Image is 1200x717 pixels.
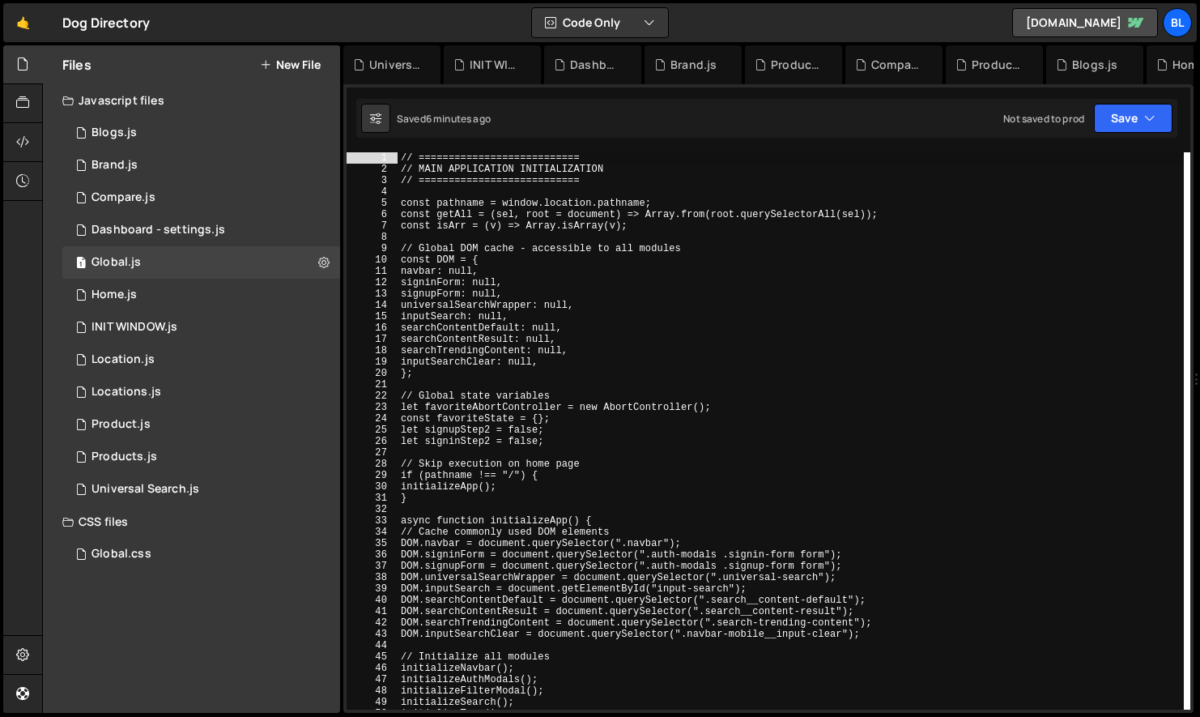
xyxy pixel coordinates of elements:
div: 16220/44328.js [62,181,340,214]
button: Save [1094,104,1172,133]
div: 16220/44394.js [62,149,340,181]
div: 34 [347,527,398,538]
div: Blogs.js [91,126,137,140]
div: 20 [347,368,398,379]
div: 32 [347,504,398,515]
div: 16220/44477.js [62,311,340,344]
div: INIT WINDOW.js [91,320,177,335]
button: New File [260,58,321,71]
div: 42 [347,617,398,629]
div: 16220/43681.js [62,246,340,279]
div: Products.js [972,57,1023,73]
div: 11 [347,266,398,277]
h2: Files [62,56,91,74]
div: Javascript files [43,84,340,117]
div: 46 [347,663,398,674]
div: 22 [347,391,398,402]
div: 24 [347,413,398,425]
div: 9 [347,243,398,254]
div: 48 [347,685,398,697]
div: 28 [347,459,398,470]
div: 8 [347,232,398,243]
div: 15 [347,311,398,322]
div: 18 [347,345,398,356]
div: 3 [347,175,398,186]
div: 41 [347,606,398,617]
div: 17 [347,334,398,345]
div: 16220/44476.js [62,214,340,246]
div: 13 [347,288,398,300]
div: Saved [397,112,491,126]
div: Compare.js [91,190,155,205]
div: 16220/44319.js [62,279,340,311]
a: 🤙 [3,3,43,42]
div: 21 [347,379,398,391]
div: 40 [347,595,398,606]
div: Blogs.js [1072,57,1117,73]
div: 7 [347,220,398,232]
a: Bl [1163,8,1192,37]
div: 27 [347,447,398,459]
: 16220/43679.js [62,344,340,376]
div: 16220/44393.js [62,408,340,441]
div: 36 [347,549,398,561]
div: 37 [347,561,398,572]
div: 16220/43680.js [62,376,340,408]
div: 39 [347,583,398,595]
div: 31 [347,493,398,504]
div: 26 [347,436,398,447]
button: Code Only [532,8,668,37]
div: 23 [347,402,398,413]
div: Home.js [91,288,137,302]
div: 19 [347,356,398,368]
div: 12 [347,277,398,288]
div: 2 [347,164,398,175]
div: 45 [347,651,398,663]
div: Brand.js [91,158,138,173]
div: Universal Search.js [369,57,421,73]
div: Locations.js [91,385,161,399]
div: CSS files [43,506,340,538]
div: 16220/44324.js [62,441,340,473]
div: Universal Search.js [91,482,199,497]
div: 16220/45124.js [62,473,340,506]
div: Compare.js [871,57,923,73]
div: 5 [347,198,398,209]
div: 14 [347,300,398,311]
div: 30 [347,481,398,493]
div: 25 [347,425,398,436]
div: 16220/43682.css [62,538,340,570]
div: 6 minutes ago [426,112,491,126]
div: 35 [347,538,398,549]
div: Brand.js [670,57,717,73]
div: 6 [347,209,398,220]
div: 43 [347,629,398,640]
div: Dashboard - settings.js [570,57,622,73]
div: Location.js [91,352,155,367]
div: 49 [347,697,398,708]
div: 29 [347,470,398,481]
div: 10 [347,254,398,266]
div: 16 [347,322,398,334]
div: 33 [347,515,398,527]
div: Dog Directory [62,13,150,32]
div: Not saved to prod [1003,112,1084,126]
div: 1 [347,152,398,164]
div: 16220/44321.js [62,117,340,149]
a: [DOMAIN_NAME] [1012,8,1158,37]
div: 47 [347,674,398,685]
div: Product.js [771,57,823,73]
span: 1 [76,258,86,271]
div: Products.js [91,450,157,464]
div: Product.js [91,417,151,432]
div: Dashboard - settings.js [91,223,225,237]
div: 44 [347,640,398,651]
div: 38 [347,572,398,583]
div: Global.css [91,547,151,561]
div: Global.js [91,255,141,270]
div: 4 [347,186,398,198]
div: INIT WINDOW.js [470,57,521,73]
